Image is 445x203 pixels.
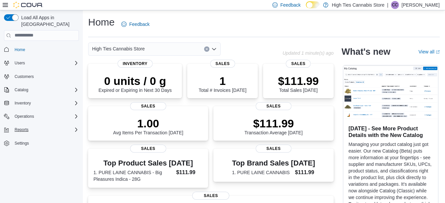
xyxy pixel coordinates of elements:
[93,169,174,182] dt: 1. PURE LAINE CANNABIS - Big Pleasures Indica - 28G
[12,59,28,67] button: Users
[436,50,440,54] svg: External link
[12,86,79,94] span: Catalog
[12,99,79,107] span: Inventory
[280,2,301,8] span: Feedback
[15,114,34,119] span: Operations
[15,127,28,132] span: Reports
[278,74,319,88] p: $111.99
[12,59,79,67] span: Users
[211,46,217,52] button: Open list of options
[12,72,79,81] span: Customers
[204,46,209,52] button: Clear input
[402,1,440,9] p: [PERSON_NAME]
[15,60,25,66] span: Users
[1,58,82,68] button: Users
[245,117,303,135] div: Transaction Average [DATE]
[418,49,440,54] a: View allExternal link
[92,45,145,53] span: High Ties Cannabis Store
[15,74,34,79] span: Customers
[15,87,28,93] span: Catalog
[12,46,28,54] a: Home
[210,60,235,68] span: Sales
[349,125,433,138] h3: [DATE] - See More Product Details with the New Catalog
[342,46,390,57] h2: What's new
[12,86,31,94] button: Catalog
[98,74,172,93] div: Expired or Expiring in Next 30 Days
[130,145,166,153] span: Sales
[199,74,247,88] p: 1
[1,45,82,54] button: Home
[286,60,311,68] span: Sales
[12,112,37,120] button: Operations
[12,139,79,147] span: Settings
[192,192,229,200] span: Sales
[1,99,82,108] button: Inventory
[332,1,384,9] p: High Ties Cannabis Store
[283,50,334,56] p: Updated 1 minute(s) ago
[15,141,29,146] span: Settings
[255,145,292,153] span: Sales
[12,99,33,107] button: Inventory
[306,1,320,8] input: Dark Mode
[117,60,153,68] span: Inventory
[199,74,247,93] div: Total # Invoices [DATE]
[391,1,399,9] div: Cole Christie
[19,14,79,28] span: Load All Apps in [GEOGRAPHIC_DATA]
[12,126,31,134] button: Reports
[88,16,115,29] h1: Home
[4,42,79,166] nav: Complex example
[130,102,166,110] span: Sales
[1,112,82,121] button: Operations
[176,169,203,176] dd: $111.99
[392,1,398,9] span: CC
[387,1,388,9] p: |
[98,74,172,88] p: 0 units / 0 g
[113,117,183,130] p: 1.00
[295,169,315,176] dd: $111.99
[12,45,79,54] span: Home
[1,125,82,134] button: Reports
[113,117,183,135] div: Avg Items Per Transaction [DATE]
[232,159,315,167] h3: Top Brand Sales [DATE]
[12,73,36,81] a: Customers
[245,117,303,130] p: $111.99
[1,72,82,81] button: Customers
[1,85,82,95] button: Catalog
[93,159,203,167] h3: Top Product Sales [DATE]
[278,74,319,93] div: Total Sales [DATE]
[255,102,292,110] span: Sales
[129,21,149,28] span: Feedback
[12,139,31,147] a: Settings
[12,112,79,120] span: Operations
[119,18,152,31] a: Feedback
[15,47,25,52] span: Home
[15,101,31,106] span: Inventory
[12,126,79,134] span: Reports
[232,169,292,176] dt: 1. PURE LAINE CANNABIS
[13,2,43,8] img: Cova
[1,138,82,148] button: Settings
